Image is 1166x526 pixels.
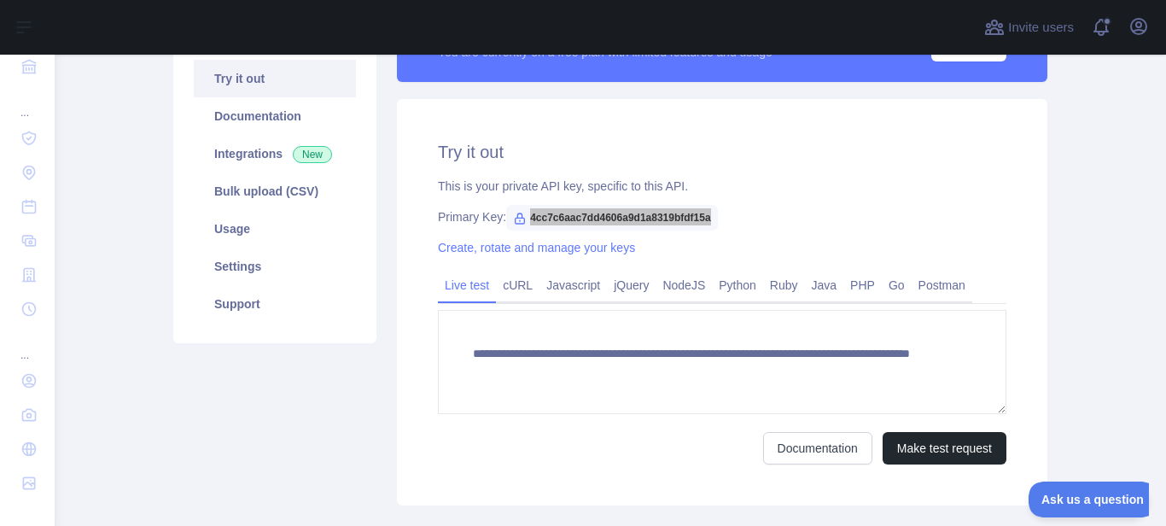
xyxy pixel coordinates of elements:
[763,432,872,465] a: Documentation
[1008,18,1074,38] span: Invite users
[194,285,356,323] a: Support
[194,210,356,248] a: Usage
[843,272,882,299] a: PHP
[14,85,41,120] div: ...
[883,432,1006,465] button: Make test request
[496,272,539,299] a: cURL
[1029,482,1149,517] iframe: Toggle Customer Support
[438,241,635,254] a: Create, rotate and manage your keys
[656,272,712,299] a: NodeJS
[194,97,356,135] a: Documentation
[14,328,41,362] div: ...
[882,272,912,299] a: Go
[194,60,356,97] a: Try it out
[539,272,607,299] a: Javascript
[981,14,1077,41] button: Invite users
[712,272,763,299] a: Python
[506,205,718,231] span: 4cc7c6aac7dd4606a9d1a8319bfdf15a
[194,135,356,172] a: Integrations New
[293,146,332,163] span: New
[438,178,1006,195] div: This is your private API key, specific to this API.
[438,208,1006,225] div: Primary Key:
[805,272,844,299] a: Java
[438,140,1006,164] h2: Try it out
[607,272,656,299] a: jQuery
[763,272,805,299] a: Ruby
[438,272,496,299] a: Live test
[194,172,356,210] a: Bulk upload (CSV)
[912,272,972,299] a: Postman
[194,248,356,285] a: Settings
